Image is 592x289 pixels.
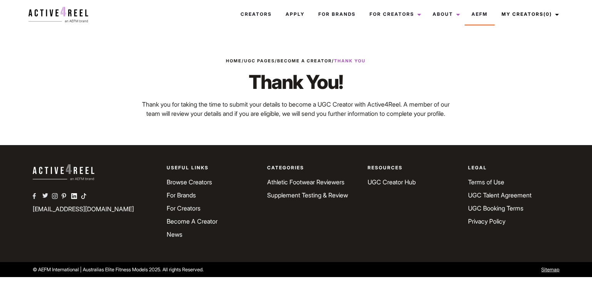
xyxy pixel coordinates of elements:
[279,4,311,25] a: Apply
[544,11,552,17] span: (0)
[465,4,495,25] a: AEFM
[468,164,559,171] p: Legal
[468,217,505,225] a: Privacy Policy
[62,192,71,201] a: AEFM Pinterest
[495,4,564,25] a: My Creators(0)
[142,70,450,94] h1: Thank You!
[81,192,90,201] a: AEFM TikTok
[167,231,182,238] a: News
[267,164,358,171] p: Categories
[368,164,459,171] p: Resources
[226,58,242,63] a: Home
[33,192,42,201] a: AEFM Facebook
[167,204,201,212] a: For Creators
[42,192,52,201] a: AEFM Twitter
[426,4,465,25] a: About
[33,266,336,273] p: © AEFM International | Australias Elite Fitness Models 2025. All rights Reserved.
[142,100,450,118] p: Thank you for taking the time to submit your details to become a UGC Creator with Active4Reel. A ...
[541,267,559,272] a: Sitemap
[167,217,217,225] a: Become A Creator
[468,191,532,199] a: UGC Talent Agreement
[167,178,212,186] a: Browse Creators
[71,192,81,201] a: AEFM Linkedin
[267,178,344,186] a: Athletic Footwear Reviewers
[468,178,504,186] a: Terms of Use
[52,192,62,201] a: AEFM Instagram
[368,178,416,186] a: UGC Creator Hub
[468,204,523,212] a: UGC Booking Terms
[167,164,258,171] p: Useful Links
[234,4,279,25] a: Creators
[277,58,332,63] a: Become a Creator
[28,7,88,22] img: a4r-logo.svg
[267,191,348,199] a: Supplement Testing & Review
[244,58,275,63] a: UGC Pages
[311,4,363,25] a: For Brands
[334,58,366,63] strong: Thank You
[33,205,134,213] a: [EMAIL_ADDRESS][DOMAIN_NAME]
[33,164,94,180] img: a4r-logo-white.svg
[363,4,426,25] a: For Creators
[226,58,366,64] span: / / /
[167,191,196,199] a: For Brands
